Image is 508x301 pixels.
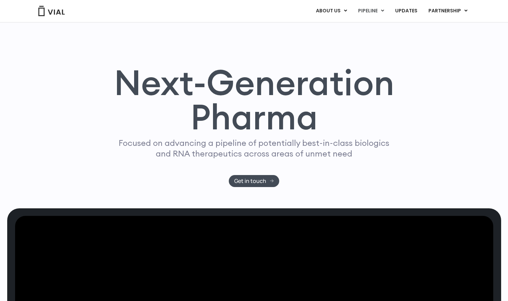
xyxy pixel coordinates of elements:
[353,5,389,17] a: PIPELINEMenu Toggle
[106,65,403,135] h1: Next-Generation Pharma
[310,5,352,17] a: ABOUT USMenu Toggle
[38,6,65,16] img: Vial Logo
[423,5,473,17] a: PARTNERSHIPMenu Toggle
[390,5,423,17] a: UPDATES
[229,175,279,187] a: Get in touch
[116,138,392,159] p: Focused on advancing a pipeline of potentially best-in-class biologics and RNA therapeutics acros...
[234,178,266,184] span: Get in touch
